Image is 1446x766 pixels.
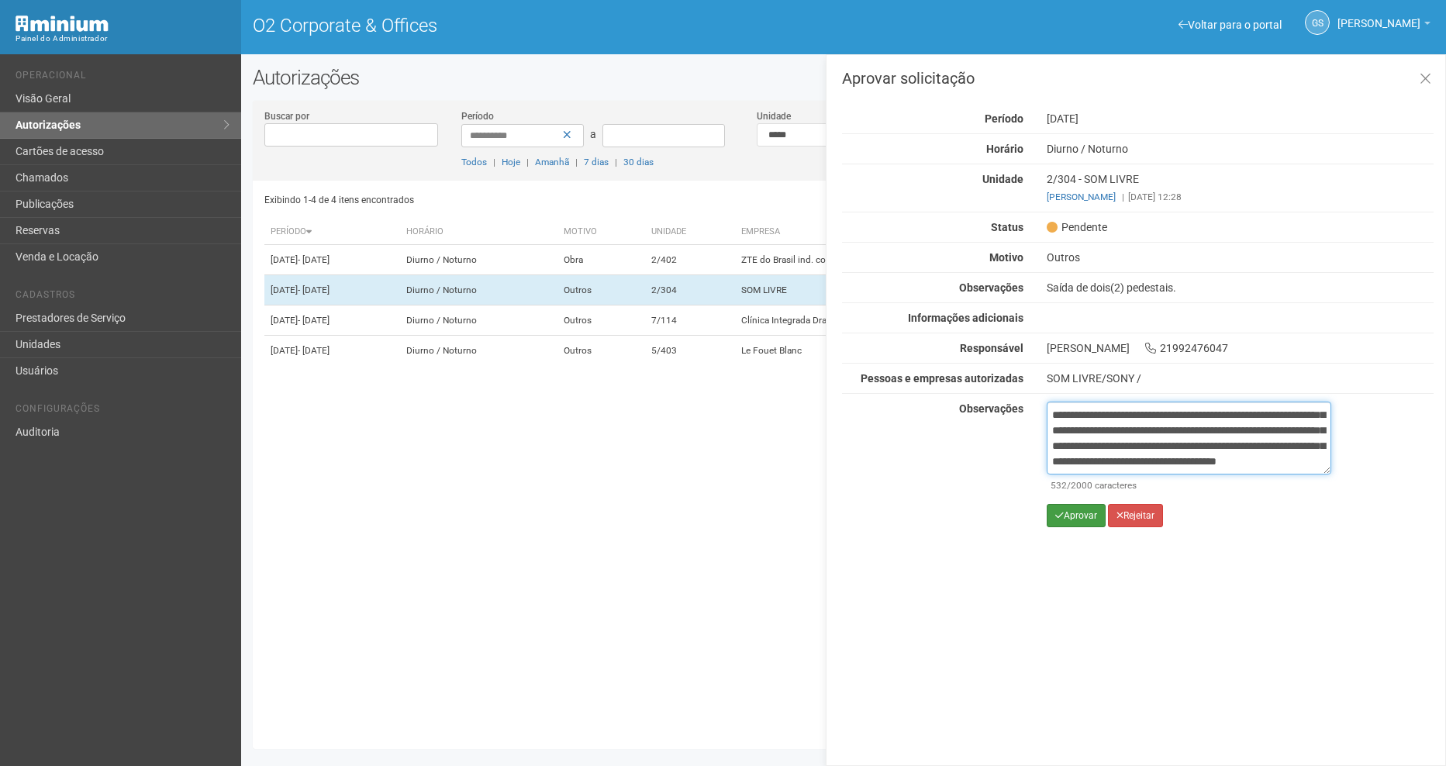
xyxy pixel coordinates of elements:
[16,70,229,86] li: Operacional
[557,336,644,366] td: Outros
[982,173,1023,185] strong: Unidade
[959,281,1023,294] strong: Observações
[584,157,609,167] a: 7 dias
[1035,172,1445,204] div: 2/304 - SOM LIVRE
[298,285,330,295] span: - [DATE]
[502,157,520,167] a: Hoje
[735,305,1057,336] td: Clínica Integrada Dra [PERSON_NAME]
[16,289,229,305] li: Cadastros
[861,372,1023,385] strong: Pessoas e empresas autorizadas
[1122,191,1124,202] span: |
[1410,63,1441,96] a: Fechar
[1047,191,1116,202] a: [PERSON_NAME]
[557,305,644,336] td: Outros
[16,403,229,419] li: Configurações
[1305,10,1330,35] a: GS
[1035,281,1445,295] div: Saída de dois(2) pedestais.
[400,336,558,366] td: Diurno / Noturno
[16,32,229,46] div: Painel do Administrador
[1035,142,1445,156] div: Diurno / Noturno
[960,342,1023,354] strong: Responsável
[557,275,644,305] td: Outros
[735,219,1057,245] th: Empresa
[645,336,735,366] td: 5/403
[264,336,400,366] td: [DATE]
[842,71,1434,86] h3: Aprovar solicitação
[253,16,832,36] h1: O2 Corporate & Offices
[1035,341,1445,355] div: [PERSON_NAME] 21992476047
[1047,504,1106,527] button: Aprovar
[461,109,494,123] label: Período
[590,128,596,140] span: a
[526,157,529,167] span: |
[1047,190,1434,204] div: [DATE] 12:28
[623,157,654,167] a: 30 dias
[645,245,735,275] td: 2/402
[264,245,400,275] td: [DATE]
[264,109,309,123] label: Buscar por
[645,275,735,305] td: 2/304
[986,143,1023,155] strong: Horário
[615,157,617,167] span: |
[1337,2,1420,29] span: Gabriela Souza
[1051,478,1327,492] div: /2000 caracteres
[400,245,558,275] td: Diurno / Noturno
[400,275,558,305] td: Diurno / Noturno
[493,157,495,167] span: |
[1047,371,1434,385] div: SOM LIVRE/SONY /
[400,219,558,245] th: Horário
[735,275,1057,305] td: SOM LIVRE
[735,245,1057,275] td: ZTE do Brasil ind. com. serv. part. ltda
[1035,250,1445,264] div: Outros
[298,345,330,356] span: - [DATE]
[264,275,400,305] td: [DATE]
[989,251,1023,264] strong: Motivo
[557,219,644,245] th: Motivo
[1051,480,1067,491] span: 532
[985,112,1023,125] strong: Período
[991,221,1023,233] strong: Status
[1047,220,1107,234] span: Pendente
[557,245,644,275] td: Obra
[645,305,735,336] td: 7/114
[645,219,735,245] th: Unidade
[298,315,330,326] span: - [DATE]
[535,157,569,167] a: Amanhã
[253,66,1434,89] h2: Autorizações
[264,188,839,212] div: Exibindo 1-4 de 4 itens encontrados
[264,305,400,336] td: [DATE]
[400,305,558,336] td: Diurno / Noturno
[16,16,109,32] img: Minium
[959,402,1023,415] strong: Observações
[1035,112,1445,126] div: [DATE]
[735,336,1057,366] td: Le Fouet Blanc
[1337,19,1430,32] a: [PERSON_NAME]
[298,254,330,265] span: - [DATE]
[1179,19,1282,31] a: Voltar para o portal
[575,157,578,167] span: |
[757,109,791,123] label: Unidade
[461,157,487,167] a: Todos
[1108,504,1163,527] button: Rejeitar
[264,219,400,245] th: Período
[908,312,1023,324] strong: Informações adicionais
